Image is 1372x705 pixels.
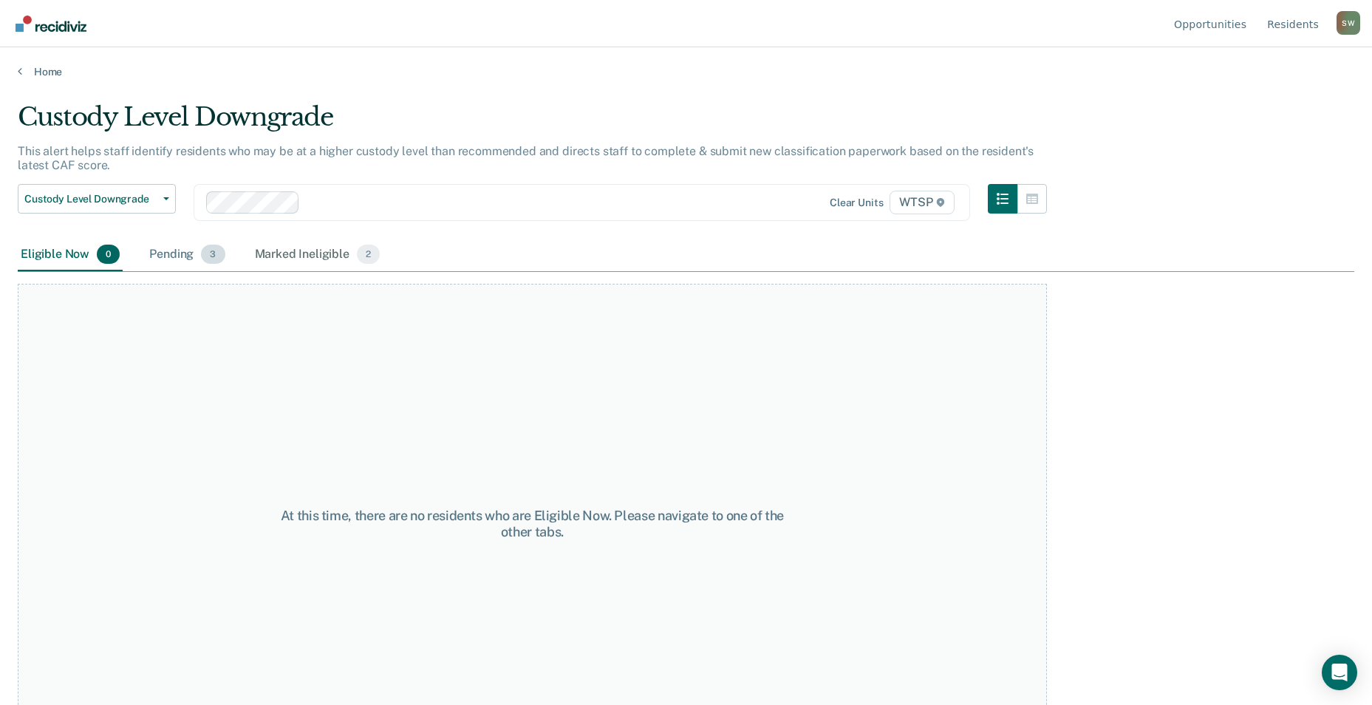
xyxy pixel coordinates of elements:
[97,245,120,264] span: 0
[146,239,228,271] div: Pending3
[24,193,157,205] span: Custody Level Downgrade
[276,508,789,539] div: At this time, there are no residents who are Eligible Now. Please navigate to one of the other tabs.
[1337,11,1360,35] div: S W
[201,245,225,264] span: 3
[1337,11,1360,35] button: Profile dropdown button
[1322,655,1357,690] div: Open Intercom Messenger
[18,144,1034,172] p: This alert helps staff identify residents who may be at a higher custody level than recommended a...
[890,191,955,214] span: WTSP
[18,65,1354,78] a: Home
[18,184,176,214] button: Custody Level Downgrade
[830,197,884,209] div: Clear units
[16,16,86,32] img: Recidiviz
[18,102,1047,144] div: Custody Level Downgrade
[252,239,383,271] div: Marked Ineligible2
[18,239,123,271] div: Eligible Now0
[357,245,380,264] span: 2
